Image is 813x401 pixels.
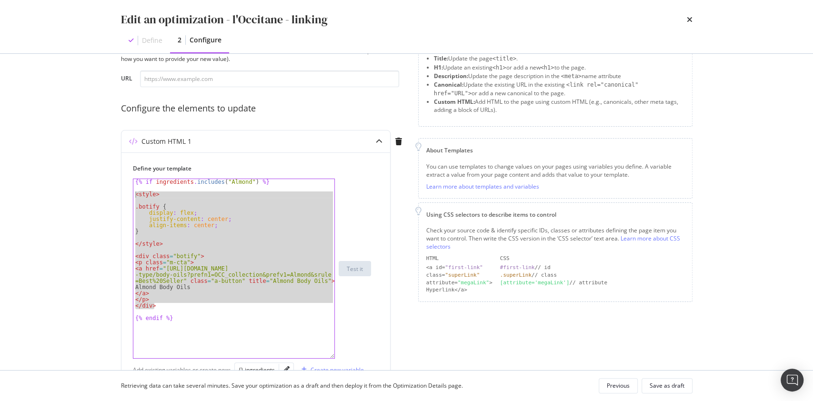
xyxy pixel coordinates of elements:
[561,73,582,80] span: <meta>
[121,381,463,390] div: Retrieving data can take several minutes. Save your optimization as a draft and then deploy it fr...
[121,74,132,85] label: URL
[500,279,684,287] div: // attribute
[121,11,328,28] div: Edit an optimization - l'Occitane - linking
[426,286,492,294] div: Hyperlink</a>
[500,264,684,271] div: // id
[458,280,489,286] div: "megaLink"
[540,64,554,71] span: <h1>
[781,369,803,391] div: Open Intercom Messenger
[426,226,684,251] div: Check your source code & identify specific IDs, classes or attributes defining the page item you ...
[434,98,684,114] li: Add HTML to the page using custom HTML (e.g., canonicals, other meta tags, adding a block of URLs).
[500,271,684,279] div: // class
[687,11,693,28] div: times
[121,47,407,63] div: This URL will be used to test the CSS Selector (defines where to insert the new value) and templa...
[434,80,684,98] li: Update the existing URL in the existing or add a new canonical to the page.
[426,255,492,262] div: HTML
[133,164,371,172] label: Define your template
[434,63,443,71] strong: H1:
[339,261,371,276] button: Test it
[426,271,492,279] div: class=
[492,55,517,62] span: <title>
[178,35,181,45] div: 2
[500,272,532,278] div: .superLink
[239,364,275,375] button: {} ingredients
[121,102,407,115] div: Configure the elements to update
[142,36,162,45] div: Define
[426,234,680,251] a: Learn more about CSS selectors
[426,211,684,219] div: Using CSS selectors to describe items to control
[426,146,684,154] div: About Templates
[642,378,693,393] button: Save as draft
[434,54,448,62] strong: Title:
[500,280,570,286] div: [attribute='megaLink']
[426,182,539,190] a: Learn more about templates and variables
[190,35,221,45] div: Configure
[426,279,492,287] div: attribute= >
[298,362,364,377] button: Create new variable
[434,98,475,106] strong: Custom HTML:
[347,265,363,273] div: Test it
[445,272,480,278] div: "superLink"
[434,72,684,80] li: Update the page description in the name attribute
[283,366,290,373] div: pencil
[434,54,684,63] li: Update the page .
[500,255,684,262] div: CSS
[141,137,191,146] div: Custom HTML 1
[426,162,684,179] div: You can use templates to change values on your pages using variables you define. A variable extra...
[434,81,639,97] span: <link rel="canonical" href="URL">
[607,381,630,390] div: Previous
[140,70,399,87] input: https://www.example.com
[311,366,364,374] div: Create new variable
[426,264,492,271] div: <a id=
[492,64,506,71] span: <h1>
[445,264,482,271] div: "first-link"
[239,366,275,374] div: {} ingredients
[500,264,535,271] div: #first-link
[650,381,684,390] div: Save as draft
[434,72,468,80] strong: Description:
[133,366,231,374] div: Add existing variables or create new:
[434,63,684,72] li: Update an existing or add a new to the page.
[434,80,463,89] strong: Canonical:
[599,378,638,393] button: Previous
